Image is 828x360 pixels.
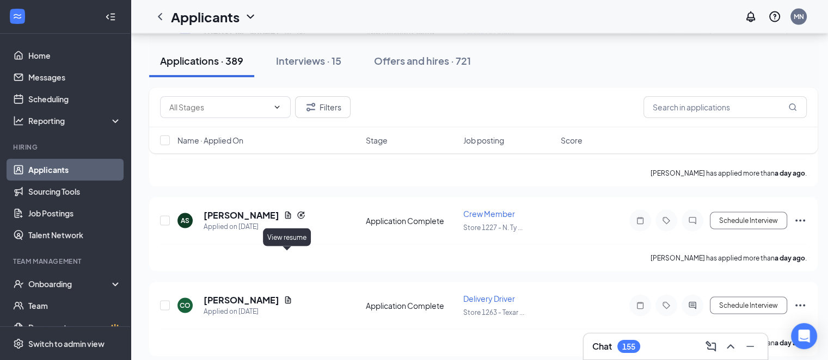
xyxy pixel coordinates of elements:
b: a day ago [775,339,805,347]
span: Crew Member [463,209,515,219]
p: [PERSON_NAME] has applied more than . [651,253,807,263]
button: ComposeMessage [702,338,720,355]
svg: ChevronLeft [154,10,167,23]
div: View resume [263,228,311,246]
svg: Note [634,216,647,225]
span: Store 1227 - N. Ty ... [463,224,523,232]
div: CO [180,301,191,310]
span: Delivery Driver [463,294,515,303]
svg: Document [284,296,292,305]
button: Schedule Interview [710,212,787,229]
p: [PERSON_NAME] has applied more than . [651,169,807,178]
svg: Collapse [105,11,116,22]
input: Search in applications [643,96,807,118]
svg: ChevronDown [273,103,281,111]
a: DocumentsCrown [28,316,121,338]
svg: Ellipses [794,299,807,312]
button: Schedule Interview [710,297,787,314]
div: Application Complete [366,300,457,311]
svg: Minimize [744,340,757,353]
div: Applied on [DATE] [204,306,292,317]
h1: Applicants [171,8,240,26]
svg: Notifications [744,10,757,23]
svg: ChevronDown [244,10,257,23]
svg: Document [284,211,292,220]
button: Filter Filters [295,96,351,118]
svg: ActiveChat [686,301,699,310]
svg: Settings [13,338,24,349]
div: MN [794,12,804,21]
svg: ChatInactive [686,216,699,225]
div: Switch to admin view [28,338,105,349]
input: All Stages [169,101,268,113]
svg: Note [634,301,647,310]
span: Job posting [463,135,504,146]
div: Team Management [13,257,119,266]
svg: Analysis [13,115,24,126]
a: Talent Network [28,224,121,246]
div: Interviews · 15 [276,54,341,67]
div: AS [181,216,189,225]
span: Stage [366,135,388,146]
a: Team [28,295,121,316]
svg: Tag [660,301,673,310]
svg: WorkstreamLogo [12,11,23,22]
span: Name · Applied On [177,135,243,146]
svg: Reapply [297,211,305,220]
h3: Chat [592,340,612,352]
svg: Tag [660,216,673,225]
a: Home [28,45,121,66]
div: Application Complete [366,215,457,226]
a: Job Postings [28,202,121,224]
a: Scheduling [28,88,121,110]
svg: Ellipses [794,214,807,227]
a: Messages [28,66,121,88]
svg: ChevronUp [724,340,737,353]
a: Applicants [28,159,121,181]
div: Open Intercom Messenger [791,323,817,349]
svg: ComposeMessage [704,340,717,353]
button: ChevronUp [722,338,739,355]
h5: [PERSON_NAME] [204,294,279,306]
h5: [PERSON_NAME] [204,209,279,221]
div: Offers and hires · 721 [374,54,471,67]
div: Reporting [28,115,122,126]
div: Applications · 389 [160,54,243,67]
div: 155 [622,342,635,351]
div: Applied on [DATE] [204,221,305,232]
button: Minimize [741,338,759,355]
svg: QuestionInfo [768,10,781,23]
div: Hiring [13,142,119,152]
b: a day ago [775,169,805,177]
svg: MagnifyingGlass [788,103,797,111]
svg: Filter [304,101,317,114]
div: Onboarding [28,278,112,289]
b: a day ago [775,254,805,262]
svg: UserCheck [13,278,24,289]
span: Store 1263 - Texar ... [463,308,524,316]
a: Sourcing Tools [28,181,121,202]
span: Score [561,135,582,146]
